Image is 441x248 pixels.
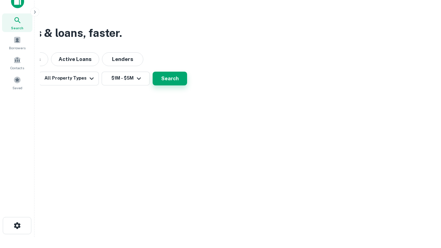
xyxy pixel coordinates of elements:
[153,72,187,85] button: Search
[11,25,23,31] span: Search
[39,72,99,85] button: All Property Types
[102,52,143,66] button: Lenders
[51,52,99,66] button: Active Loans
[9,45,25,51] span: Borrowers
[2,53,32,72] a: Contacts
[12,85,22,91] span: Saved
[102,72,150,85] button: $1M - $5M
[2,33,32,52] a: Borrowers
[407,193,441,226] iframe: Chat Widget
[2,13,32,32] a: Search
[10,65,24,71] span: Contacts
[2,73,32,92] a: Saved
